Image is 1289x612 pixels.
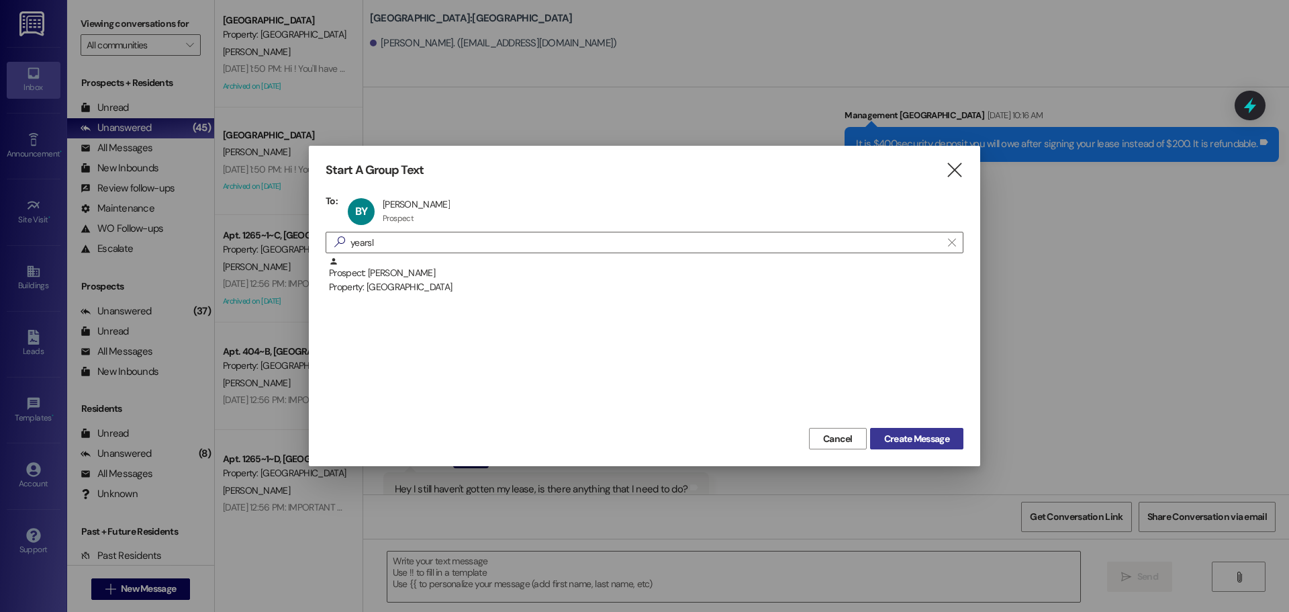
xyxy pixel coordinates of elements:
span: BY [355,204,367,218]
i:  [945,163,963,177]
h3: Start A Group Text [326,163,424,178]
button: Cancel [809,428,867,449]
span: Cancel [823,432,853,446]
input: Search for any contact or apartment [350,233,941,252]
i:  [329,235,350,249]
span: Create Message [884,432,949,446]
div: Prospect [383,213,414,224]
div: Prospect: [PERSON_NAME]Property: [GEOGRAPHIC_DATA] [326,257,963,290]
button: Create Message [870,428,963,449]
i:  [948,237,955,248]
h3: To: [326,195,338,207]
div: Property: [GEOGRAPHIC_DATA] [329,280,963,294]
button: Clear text [941,232,963,253]
div: Prospect: [PERSON_NAME] [329,257,963,295]
div: [PERSON_NAME] [383,198,450,210]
